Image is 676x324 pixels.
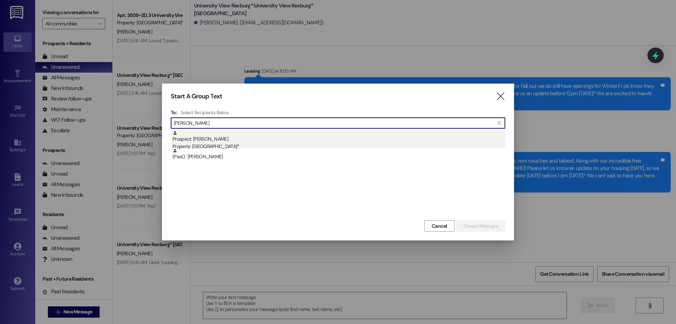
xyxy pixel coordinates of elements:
div: Prospect: [PERSON_NAME]Property: [GEOGRAPHIC_DATA]* [171,130,505,148]
button: Clear text [494,118,505,128]
i:  [497,120,501,126]
div: Property: [GEOGRAPHIC_DATA]* [173,143,505,150]
h3: Start A Group Text [171,92,222,100]
h3: To: [171,109,177,116]
button: Cancel [424,220,455,232]
div: (Past) : [PERSON_NAME] [171,148,505,166]
span: Create Message [464,222,498,230]
div: Prospect: [PERSON_NAME] [173,130,505,151]
i:  [496,93,505,100]
span: Cancel [432,222,447,230]
input: Search for any contact or apartment [174,118,494,128]
h4: Select Recipients Below [181,109,229,116]
div: (Past) : [PERSON_NAME] [173,148,505,160]
button: Create Message [456,220,505,232]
